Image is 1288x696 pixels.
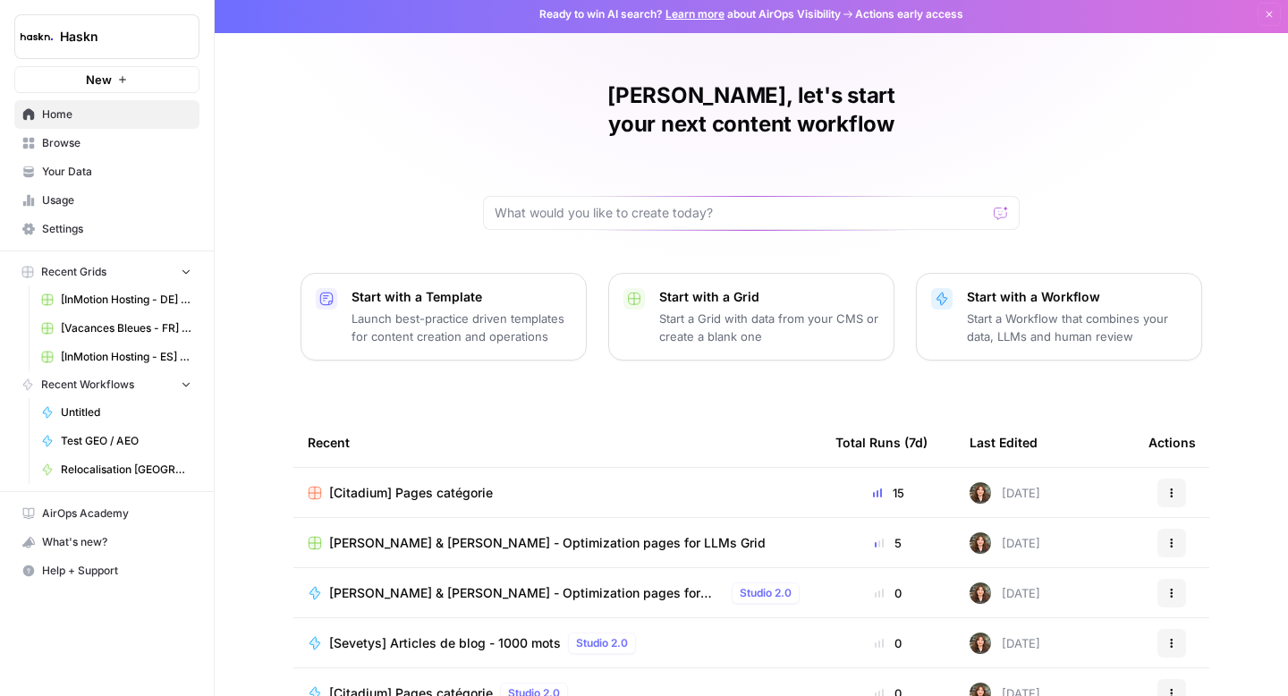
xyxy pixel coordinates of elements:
[970,418,1038,467] div: Last Edited
[855,6,963,22] span: Actions early access
[970,482,1040,504] div: [DATE]
[740,585,792,601] span: Studio 2.0
[14,186,199,215] a: Usage
[308,632,807,654] a: [Sevetys] Articles de blog - 1000 motsStudio 2.0
[15,529,199,556] div: What's new?
[42,106,191,123] span: Home
[970,582,991,604] img: wbc4lf7e8no3nva14b2bd9f41fnh
[61,292,191,308] span: [InMotion Hosting - DE] - article de blog 2000 mots Grid
[665,7,724,21] a: Learn more
[14,528,199,556] button: What's new?
[352,310,572,345] p: Launch best-practice driven templates for content creation and operations
[308,534,807,552] a: [PERSON_NAME] & [PERSON_NAME] - Optimization pages for LLMs Grid
[835,484,941,502] div: 15
[970,632,991,654] img: wbc4lf7e8no3nva14b2bd9f41fnh
[42,135,191,151] span: Browse
[21,21,53,53] img: Haskn Logo
[916,273,1202,361] button: Start with a WorkflowStart a Workflow that combines your data, LLMs and human review
[308,582,807,604] a: [PERSON_NAME] & [PERSON_NAME] - Optimization pages for LLMsStudio 2.0
[659,288,879,306] p: Start with a Grid
[14,129,199,157] a: Browse
[14,499,199,528] a: AirOps Academy
[352,288,572,306] p: Start with a Template
[14,66,199,93] button: New
[61,349,191,365] span: [InMotion Hosting - ES] - article de blog 2000 mots
[42,192,191,208] span: Usage
[33,285,199,314] a: [InMotion Hosting - DE] - article de blog 2000 mots Grid
[329,534,766,552] span: [PERSON_NAME] & [PERSON_NAME] - Optimization pages for LLMs Grid
[14,157,199,186] a: Your Data
[835,584,941,602] div: 0
[970,532,991,554] img: wbc4lf7e8no3nva14b2bd9f41fnh
[301,273,587,361] button: Start with a TemplateLaunch best-practice driven templates for content creation and operations
[14,14,199,59] button: Workspace: Haskn
[41,377,134,393] span: Recent Workflows
[967,310,1187,345] p: Start a Workflow that combines your data, LLMs and human review
[41,264,106,280] span: Recent Grids
[970,582,1040,604] div: [DATE]
[14,259,199,285] button: Recent Grids
[970,532,1040,554] div: [DATE]
[33,314,199,343] a: [Vacances Bleues - FR] Pages refonte sites hôtels - [GEOGRAPHIC_DATA]
[61,433,191,449] span: Test GEO / AEO
[835,418,928,467] div: Total Runs (7d)
[970,482,991,504] img: wbc4lf7e8no3nva14b2bd9f41fnh
[33,398,199,427] a: Untitled
[14,100,199,129] a: Home
[967,288,1187,306] p: Start with a Workflow
[33,455,199,484] a: Relocalisation [GEOGRAPHIC_DATA]
[61,462,191,478] span: Relocalisation [GEOGRAPHIC_DATA]
[86,71,112,89] span: New
[14,215,199,243] a: Settings
[308,418,807,467] div: Recent
[42,164,191,180] span: Your Data
[14,371,199,398] button: Recent Workflows
[329,634,561,652] span: [Sevetys] Articles de blog - 1000 mots
[33,343,199,371] a: [InMotion Hosting - ES] - article de blog 2000 mots
[576,635,628,651] span: Studio 2.0
[608,273,894,361] button: Start with a GridStart a Grid with data from your CMS or create a blank one
[308,484,807,502] a: [Citadium] Pages catégorie
[659,310,879,345] p: Start a Grid with data from your CMS or create a blank one
[495,204,987,222] input: What would you like to create today?
[42,221,191,237] span: Settings
[483,81,1020,139] h1: [PERSON_NAME], let's start your next content workflow
[61,320,191,336] span: [Vacances Bleues - FR] Pages refonte sites hôtels - [GEOGRAPHIC_DATA]
[329,484,493,502] span: [Citadium] Pages catégorie
[42,563,191,579] span: Help + Support
[14,556,199,585] button: Help + Support
[42,505,191,522] span: AirOps Academy
[835,634,941,652] div: 0
[329,584,724,602] span: [PERSON_NAME] & [PERSON_NAME] - Optimization pages for LLMs
[1148,418,1196,467] div: Actions
[539,6,841,22] span: Ready to win AI search? about AirOps Visibility
[33,427,199,455] a: Test GEO / AEO
[970,632,1040,654] div: [DATE]
[60,28,168,46] span: Haskn
[835,534,941,552] div: 5
[61,404,191,420] span: Untitled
